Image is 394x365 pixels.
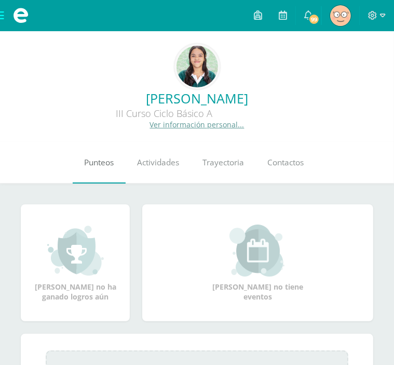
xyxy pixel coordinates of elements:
span: Contactos [267,157,304,168]
a: Punteos [73,142,126,184]
div: [PERSON_NAME] no tiene eventos [206,225,310,302]
div: [PERSON_NAME] no ha ganado logros aún [31,225,119,302]
span: Punteos [84,157,114,168]
span: 99 [308,14,320,25]
img: 9ee5f050ee642a9816584d235fbb0660.png [330,5,351,26]
img: 2ef9c395c9cbdf8f043339ddf5c4b17c.png [176,46,218,87]
a: Trayectoria [191,142,256,184]
a: Ver información personal... [150,120,244,129]
a: [PERSON_NAME] [8,89,386,107]
img: achievement_small.png [47,225,104,277]
span: Trayectoria [202,157,244,168]
a: Contactos [256,142,316,184]
a: Actividades [126,142,191,184]
img: event_small.png [229,225,286,277]
span: Actividades [137,157,179,168]
div: III Curso Ciclo Básico A [8,107,320,120]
